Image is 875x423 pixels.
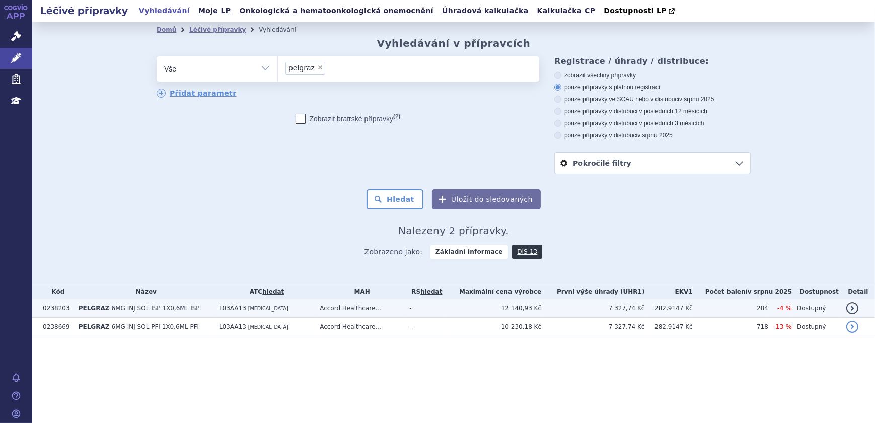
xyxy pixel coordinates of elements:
[693,318,768,336] td: 718
[219,323,246,330] span: L03AA13
[554,56,751,66] h3: Registrace / úhrady / distribuce:
[604,7,667,15] span: Dostupnosti LP
[693,284,792,299] th: Počet balení
[74,284,214,299] th: Název
[393,113,400,120] abbr: (?)
[367,189,423,209] button: Hledat
[541,284,644,299] th: První výše úhrady (UHR1)
[317,64,323,70] span: ×
[404,299,444,318] td: -
[248,306,288,311] span: [MEDICAL_DATA]
[792,284,841,299] th: Dostupnost
[38,318,74,336] td: 0238669
[136,4,193,18] a: Vyhledávání
[189,26,246,33] a: Léčivé přípravky
[792,318,841,336] td: Dostupný
[112,305,200,312] span: 6MG INJ SOL ISP 1X0,6ML ISP
[214,284,315,299] th: ATC
[79,305,110,312] span: PELGRAZ
[315,299,404,318] td: Accord Healthcare...
[679,96,714,103] span: v srpnu 2025
[38,299,74,318] td: 0238203
[432,189,541,209] button: Uložit do sledovaných
[777,304,792,312] span: -4 %
[377,37,531,49] h2: Vyhledávání v přípravcích
[38,284,74,299] th: Kód
[296,114,401,124] label: Zobrazit bratrské přípravky
[601,4,680,18] a: Dostupnosti LP
[693,299,768,318] td: 284
[404,318,444,336] td: -
[236,4,436,18] a: Onkologická a hematoonkologická onemocnění
[748,288,792,295] span: v srpnu 2025
[420,288,442,295] del: hledat
[420,288,442,295] a: vyhledávání neobsahuje žádnou platnou referenční skupinu
[554,71,751,79] label: zobrazit všechny přípravky
[846,321,858,333] a: detail
[792,299,841,318] td: Dostupný
[248,324,288,330] span: [MEDICAL_DATA]
[645,299,693,318] td: 282,9147 Kč
[444,299,541,318] td: 12 140,93 Kč
[554,83,751,91] label: pouze přípravky s platnou registrací
[364,245,423,259] span: Zobrazeno jako:
[534,4,599,18] a: Kalkulačka CP
[637,132,672,139] span: v srpnu 2025
[541,299,644,318] td: 7 327,74 Kč
[645,284,693,299] th: EKV1
[404,284,444,299] th: RS
[157,26,176,33] a: Domů
[841,284,875,299] th: Detail
[315,318,404,336] td: Accord Healthcare...
[554,131,751,139] label: pouze přípravky v distribuci
[444,284,541,299] th: Maximální cena výrobce
[79,323,110,330] span: PELGRAZ
[554,107,751,115] label: pouze přípravky v distribuci v posledních 12 měsících
[439,4,532,18] a: Úhradová kalkulačka
[444,318,541,336] td: 10 230,18 Kč
[112,323,199,330] span: 6MG INJ SOL PFI 1X0,6ML PFI
[512,245,542,259] a: DIS-13
[541,318,644,336] td: 7 327,74 Kč
[555,153,750,174] a: Pokročilé filtry
[219,305,246,312] span: L03AA13
[32,4,136,18] h2: Léčivé přípravky
[554,119,751,127] label: pouze přípravky v distribuci v posledních 3 měsících
[315,284,404,299] th: MAH
[288,64,315,72] span: pelgraz
[157,89,237,98] a: Přidat parametr
[328,61,334,74] input: pelgraz
[430,245,508,259] strong: Základní informace
[554,95,751,103] label: pouze přípravky ve SCAU nebo v distribuci
[846,302,858,314] a: detail
[262,288,284,295] a: hledat
[259,22,309,37] li: Vyhledávání
[773,323,792,330] span: -13 %
[645,318,693,336] td: 282,9147 Kč
[398,225,509,237] span: Nalezeny 2 přípravky.
[195,4,234,18] a: Moje LP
